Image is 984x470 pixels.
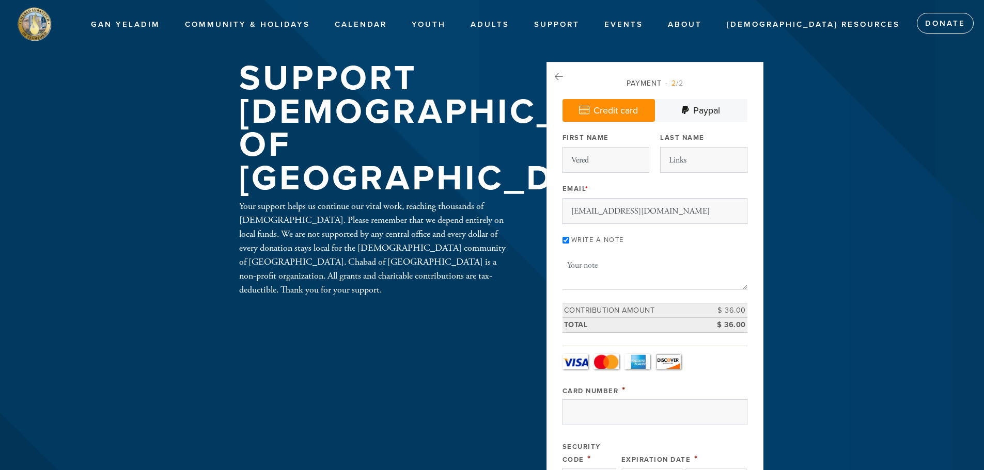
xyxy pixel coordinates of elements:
[463,15,517,35] a: Adults
[563,387,619,395] label: Card Number
[563,184,589,193] label: Email
[597,15,651,35] a: Events
[563,354,588,369] a: Visa
[701,303,747,318] td: $ 36.00
[571,236,624,244] label: Write a note
[563,318,701,333] td: Total
[585,185,589,193] span: This field is required.
[327,15,395,35] a: Calendar
[622,384,626,396] span: This field is required.
[701,318,747,333] td: $ 36.00
[526,15,587,35] a: Support
[239,62,671,195] h1: Support [DEMOGRAPHIC_DATA] of [GEOGRAPHIC_DATA]
[239,199,513,297] div: Your support helps us continue our vital work, reaching thousands of [DEMOGRAPHIC_DATA]. Please r...
[177,15,318,35] a: Community & Holidays
[563,99,655,122] a: Credit card
[83,15,168,35] a: Gan Yeladim
[719,15,908,35] a: [DEMOGRAPHIC_DATA] Resources
[665,79,683,88] span: /2
[655,354,681,369] a: Discover
[621,456,691,464] label: Expiration Date
[587,453,591,464] span: This field is required.
[563,78,747,89] div: Payment
[15,5,53,42] img: stamford%20logo.png
[624,354,650,369] a: Amex
[563,303,701,318] td: Contribution Amount
[655,99,747,122] a: Paypal
[563,133,609,142] label: First Name
[660,15,710,35] a: About
[660,133,705,142] label: Last Name
[917,13,974,34] a: Donate
[563,443,601,464] label: Security Code
[593,354,619,369] a: MasterCard
[404,15,454,35] a: Youth
[694,453,698,464] span: This field is required.
[671,79,676,88] span: 2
